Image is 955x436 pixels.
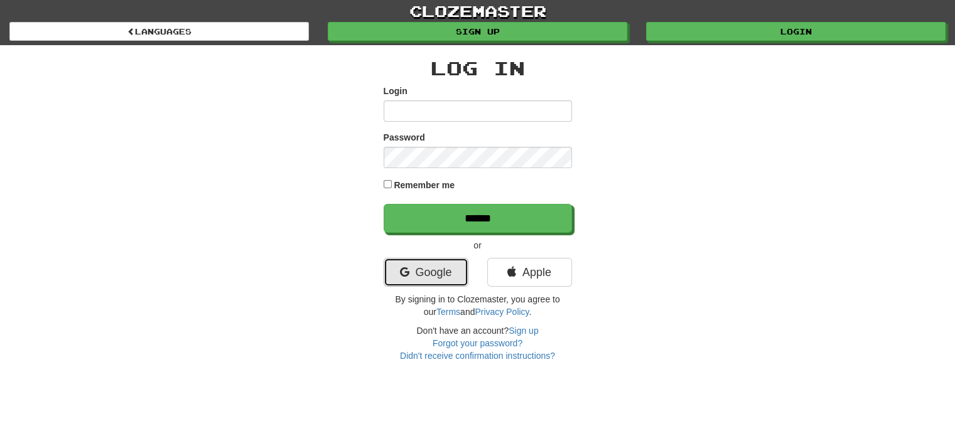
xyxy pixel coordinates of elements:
[384,58,572,78] h2: Log In
[384,239,572,252] p: or
[646,22,946,41] a: Login
[384,131,425,144] label: Password
[384,293,572,318] p: By signing in to Clozemaster, you agree to our and .
[509,326,538,336] a: Sign up
[433,338,522,348] a: Forgot your password?
[9,22,309,41] a: Languages
[400,351,555,361] a: Didn't receive confirmation instructions?
[384,85,407,97] label: Login
[394,179,455,191] label: Remember me
[487,258,572,287] a: Apple
[384,324,572,362] div: Don't have an account?
[328,22,627,41] a: Sign up
[436,307,460,317] a: Terms
[475,307,529,317] a: Privacy Policy
[384,258,468,287] a: Google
